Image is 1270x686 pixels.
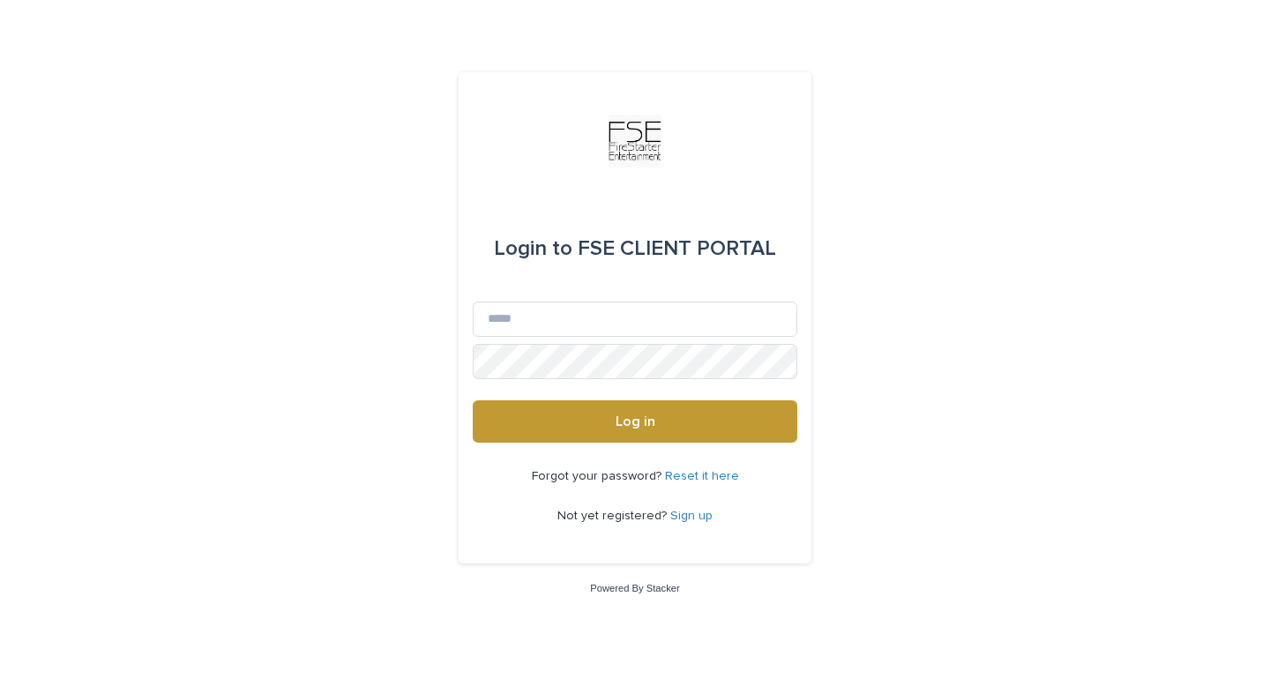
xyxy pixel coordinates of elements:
[609,115,661,168] img: Km9EesSdRbS9ajqhBzyo
[557,510,670,522] span: Not yet registered?
[590,583,679,593] a: Powered By Stacker
[473,400,797,443] button: Log in
[665,470,739,482] a: Reset it here
[494,224,776,273] div: FSE CLIENT PORTAL
[532,470,665,482] span: Forgot your password?
[670,510,713,522] a: Sign up
[494,238,572,259] span: Login to
[616,414,655,429] span: Log in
